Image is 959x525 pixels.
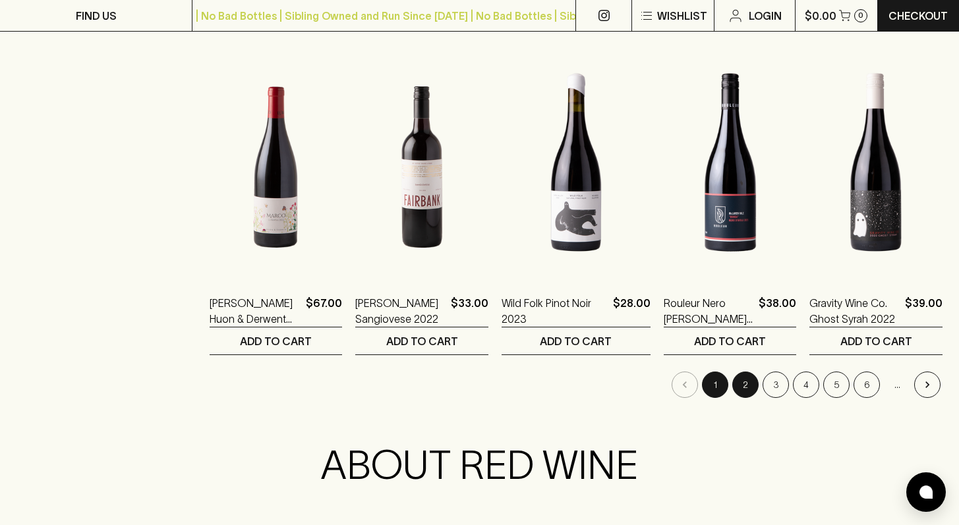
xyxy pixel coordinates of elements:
p: $38.00 [759,295,796,327]
p: $0.00 [805,8,836,24]
p: ADD TO CART [240,333,312,349]
button: ADD TO CART [809,327,943,354]
img: Rouleur Nero d' Avola 2023 [664,45,797,275]
a: Wild Folk Pinot Noir 2023 [502,295,608,327]
button: Go to page 6 [854,372,880,398]
a: Gravity Wine Co. Ghost Syrah 2022 [809,295,900,327]
button: ADD TO CART [210,327,343,354]
div: … [884,372,910,398]
a: [PERSON_NAME] Huon & Derwent Pinot Noir 2023 [210,295,301,327]
p: Login [749,8,782,24]
img: Wild Folk Pinot Noir 2023 [502,45,651,275]
a: Rouleur Nero [PERSON_NAME] 2023 [664,295,754,327]
button: ADD TO CART [502,327,651,354]
a: [PERSON_NAME] Sangiovese 2022 [355,295,446,327]
p: ADD TO CART [694,333,766,349]
p: Checkout [888,8,948,24]
button: Go to page 5 [823,372,850,398]
p: $33.00 [451,295,488,327]
p: ADD TO CART [840,333,912,349]
p: $28.00 [613,295,651,327]
img: bubble-icon [919,485,933,499]
button: Go to page 3 [763,372,789,398]
button: ADD TO CART [355,327,488,354]
img: Marco Lubiana Huon & Derwent Pinot Noir 2023 [210,45,343,275]
img: Fairbank Sangiovese 2022 [355,45,488,275]
p: $39.00 [905,295,943,327]
p: $67.00 [306,295,342,327]
button: Go to page 4 [793,372,819,398]
button: page 1 [702,372,728,398]
p: FIND US [76,8,117,24]
button: Go to next page [914,372,941,398]
img: Gravity Wine Co. Ghost Syrah 2022 [809,45,943,275]
nav: pagination navigation [210,372,943,398]
p: 0 [858,12,863,19]
p: ADD TO CART [540,333,612,349]
button: ADD TO CART [664,327,797,354]
button: Go to page 2 [732,372,759,398]
p: ADD TO CART [386,333,458,349]
p: Wishlist [657,8,707,24]
h2: ABOUT RED WINE [144,441,815,489]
